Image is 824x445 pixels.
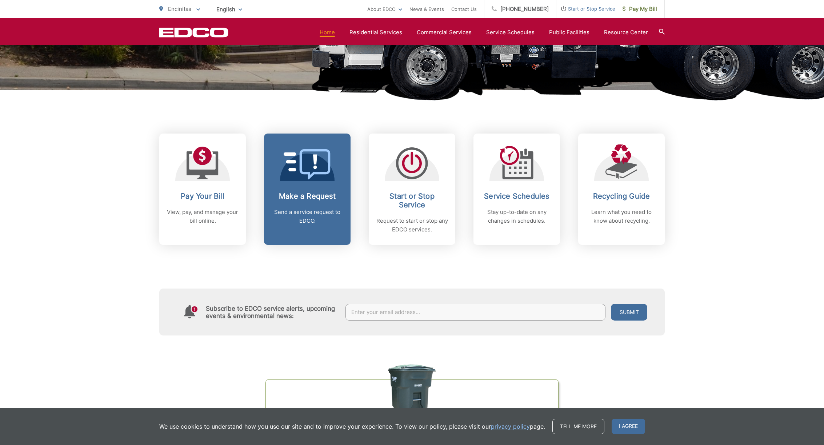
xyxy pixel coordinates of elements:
[367,5,402,13] a: About EDCO
[491,422,530,431] a: privacy policy
[604,28,648,37] a: Resource Center
[486,28,535,37] a: Service Schedules
[271,192,343,200] h2: Make a Request
[578,134,665,245] a: Recycling Guide Learn what you need to know about recycling.
[623,5,657,13] span: Pay My Bill
[211,3,248,16] span: English
[376,216,448,234] p: Request to start or stop any EDCO services.
[552,419,604,434] a: Tell me more
[345,304,606,321] input: Enter your email address...
[481,192,553,200] h2: Service Schedules
[585,192,657,200] h2: Recycling Guide
[168,5,191,12] span: Encinitas
[320,28,335,37] a: Home
[271,208,343,225] p: Send a service request to EDCO.
[409,5,444,13] a: News & Events
[473,134,560,245] a: Service Schedules Stay up-to-date on any changes in schedules.
[264,134,351,245] a: Make a Request Send a service request to EDCO.
[159,27,228,37] a: EDCD logo. Return to the homepage.
[206,305,338,319] h4: Subscribe to EDCO service alerts, upcoming events & environmental news:
[585,208,657,225] p: Learn what you need to know about recycling.
[481,208,553,225] p: Stay up-to-date on any changes in schedules.
[417,28,472,37] a: Commercial Services
[159,422,545,431] p: We use cookies to understand how you use our site and to improve your experience. To view our pol...
[611,304,647,321] button: Submit
[159,134,246,245] a: Pay Your Bill View, pay, and manage your bill online.
[167,192,239,200] h2: Pay Your Bill
[167,208,239,225] p: View, pay, and manage your bill online.
[549,28,589,37] a: Public Facilities
[376,192,448,209] h2: Start or Stop Service
[451,5,477,13] a: Contact Us
[349,28,402,37] a: Residential Services
[612,419,645,434] span: I agree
